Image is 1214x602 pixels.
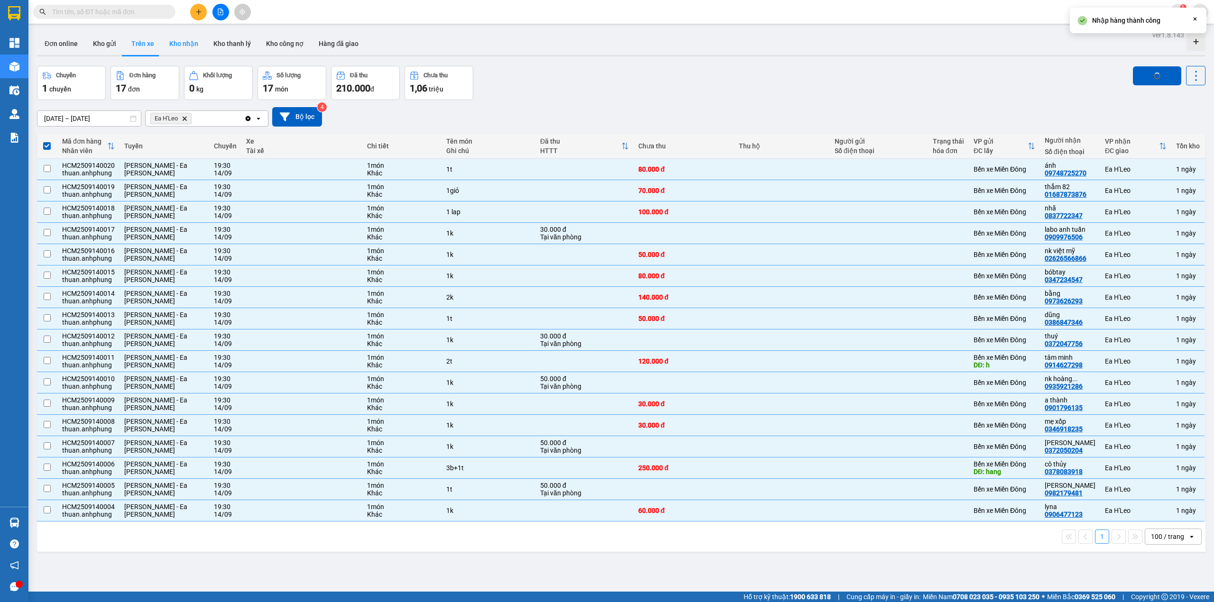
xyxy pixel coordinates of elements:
[974,421,1035,429] div: Bến xe Miền Đông
[110,66,179,100] button: Đơn hàng17đơn
[214,396,237,404] div: 19:30
[974,187,1035,194] div: Bến xe Miền Đông
[85,32,124,55] button: Kho gửi
[1045,247,1095,255] div: nk việt mỹ
[974,137,1028,145] div: VP gửi
[52,7,164,17] input: Tìm tên, số ĐT hoặc mã đơn
[246,147,358,155] div: Tài xế
[1045,354,1095,361] div: tâm minh
[9,109,19,119] img: warehouse-icon
[367,276,437,283] div: Khác
[124,354,187,369] span: [PERSON_NAME] - Ea [PERSON_NAME]
[189,82,194,94] span: 0
[1045,204,1095,212] div: nhã
[9,62,19,72] img: warehouse-icon
[49,85,71,93] span: chuyến
[184,66,253,100] button: Khối lượng0kg
[446,187,530,194] div: 1giỏ
[1181,315,1196,322] span: ngày
[974,229,1035,237] div: Bến xe Miền Đông
[974,165,1035,173] div: Bến xe Miền Đông
[8,6,20,20] img: logo-vxr
[974,272,1035,280] div: Bến xe Miền Đông
[214,361,237,369] div: 14/09
[196,85,203,93] span: kg
[1176,142,1200,150] div: Tồn kho
[1176,421,1200,429] div: 1
[638,208,729,216] div: 100.000 đ
[974,361,1035,369] div: DĐ: h
[446,208,530,216] div: 1 lap
[62,439,115,447] div: HCM2509140007
[214,439,237,447] div: 19:30
[739,142,825,150] div: Thu hộ
[1176,251,1200,258] div: 1
[246,137,358,145] div: Xe
[367,142,437,150] div: Chi tiết
[214,404,237,411] div: 14/09
[367,439,437,447] div: 1 món
[1045,311,1095,319] div: dũng
[1181,187,1196,194] span: ngày
[244,115,252,122] svg: Clear all
[311,32,366,55] button: Hàng đã giao
[446,443,530,450] div: 1k
[540,439,629,447] div: 50.000 đ
[124,162,187,177] span: [PERSON_NAME] - Ea [PERSON_NAME]
[367,425,437,433] div: Khác
[62,383,115,390] div: thuan.anhphung
[62,354,115,361] div: HCM2509140011
[62,332,115,340] div: HCM2509140012
[367,247,437,255] div: 1 món
[1105,400,1167,408] div: Ea H'Leo
[39,9,46,15] span: search
[214,247,237,255] div: 19:30
[1133,66,1181,85] button: loading Nhập hàng
[638,187,729,194] div: 70.000 đ
[1100,134,1171,159] th: Toggle SortBy
[1105,251,1167,258] div: Ea H'Leo
[37,66,106,100] button: Chuyến1chuyến
[969,134,1040,159] th: Toggle SortBy
[1045,191,1086,198] div: 01687873876
[1181,357,1196,365] span: ngày
[9,133,19,143] img: solution-icon
[1045,396,1095,404] div: a thành
[203,72,232,79] div: Khối lượng
[62,137,107,145] div: Mã đơn hàng
[193,114,194,123] input: Selected Ea H'Leo.
[367,404,437,411] div: Khác
[1186,32,1205,51] div: Tạo kho hàng mới
[62,247,115,255] div: HCM2509140016
[212,4,229,20] button: file-add
[1181,272,1196,280] span: ngày
[367,332,437,340] div: 1 món
[214,311,237,319] div: 19:30
[214,183,237,191] div: 19:30
[535,134,634,159] th: Toggle SortBy
[350,72,368,79] div: Đã thu
[540,332,629,340] div: 30.000 đ
[124,247,187,262] span: [PERSON_NAME] - Ea [PERSON_NAME]
[367,226,437,233] div: 1 món
[195,9,202,15] span: plus
[62,255,115,262] div: thuan.anhphung
[9,518,19,528] img: warehouse-icon
[1045,297,1083,305] div: 0973626293
[974,315,1035,322] div: Bến xe Miền Đông
[1105,137,1159,145] div: VP nhận
[214,375,237,383] div: 19:30
[1045,418,1095,425] div: mẹ xốp
[317,102,327,112] sup: 4
[56,72,76,79] div: Chuyến
[1045,425,1083,433] div: 0346918235
[214,383,237,390] div: 14/09
[933,137,964,145] div: Trạng thái
[1176,208,1200,216] div: 1
[62,425,115,433] div: thuan.anhphung
[214,297,237,305] div: 14/09
[1181,208,1196,216] span: ngày
[275,85,288,93] span: món
[190,4,207,20] button: plus
[446,315,530,322] div: 1t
